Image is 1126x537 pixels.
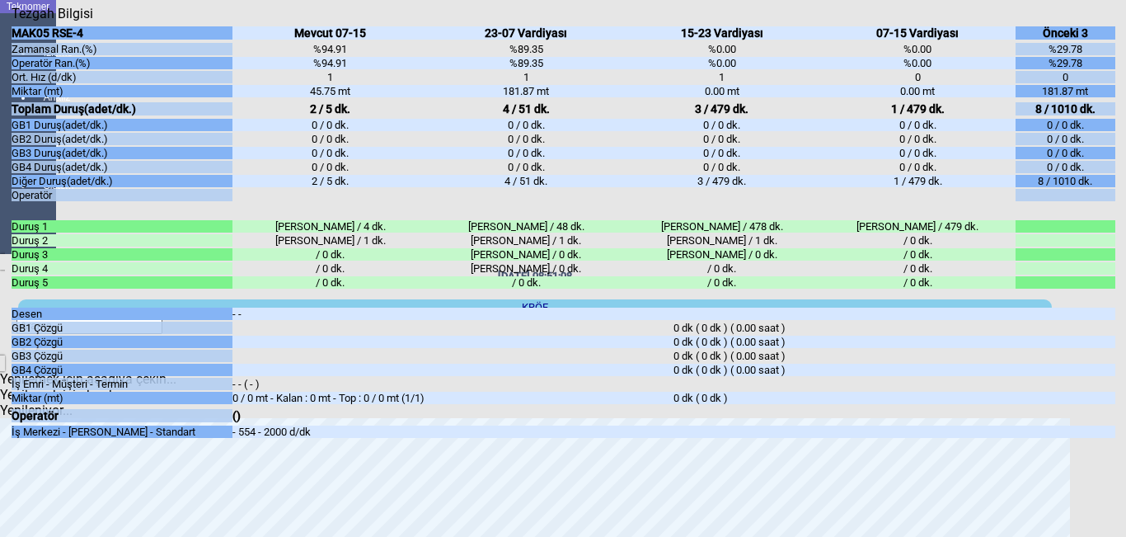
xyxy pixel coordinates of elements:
div: 0 [1016,71,1114,83]
div: Miktar (mt) [12,392,232,404]
div: 0 / 0 mt - Kalan : 0 mt - Top : 0 / 0 mt (1/1) [232,392,673,404]
div: / 0 dk. [232,262,429,275]
div: %0.00 [624,57,820,69]
div: / 0 dk. [820,276,1016,289]
div: 0 dk ( 0 dk ) ( 0.00 saat ) [673,336,1114,348]
div: 4 / 51 dk. [428,102,624,115]
div: GB4 Duruş(adet/dk.) [12,161,232,173]
div: [PERSON_NAME] / 1 dk. [624,234,820,247]
div: %89.35 [428,57,624,69]
div: GB2 Duruş(adet/dk.) [12,133,232,145]
div: Operatör Ran.(%) [12,57,232,69]
div: %0.00 [820,57,1016,69]
div: 0 / 0 dk. [1016,119,1114,131]
div: - - [232,308,673,320]
div: 181.87 mt [1016,85,1114,97]
div: / 0 dk. [820,234,1016,247]
div: - - ( - ) [232,378,673,390]
div: () [232,409,673,422]
div: 0 / 0 dk. [820,133,1016,145]
div: Tezgah Bilgisi [12,6,99,21]
div: 0 / 0 dk. [428,147,624,159]
div: Ort. Hız (d/dk) [12,71,232,83]
div: 1 / 479 dk. [820,175,1016,187]
div: Zamansal Ran.(%) [12,43,232,55]
div: 0 / 0 dk. [624,133,820,145]
div: Duruş 3 [12,248,232,261]
div: 07-15 Vardiyası [820,26,1016,40]
div: 0 / 0 dk. [820,161,1016,173]
div: 2 / 5 dk. [232,102,429,115]
div: 15-23 Vardiyası [624,26,820,40]
div: 1 [428,71,624,83]
div: Duruş 4 [12,262,232,275]
div: 2 / 5 dk. [232,175,429,187]
div: %0.00 [820,43,1016,55]
div: 3 / 479 dk. [624,102,820,115]
div: Toplam Duruş(adet/dk.) [12,102,232,115]
div: [PERSON_NAME] / 1 dk. [428,234,624,247]
div: GB4 Çözgü [12,364,232,376]
div: 8 / 1010 dk. [1016,102,1114,115]
div: 1 [624,71,820,83]
div: 0.00 mt [820,85,1016,97]
div: 0 / 0 dk. [1016,161,1114,173]
div: 0 / 0 dk. [624,119,820,131]
div: [PERSON_NAME] / 478 dk. [624,220,820,233]
div: 0.00 mt [624,85,820,97]
div: 0 / 0 dk. [428,133,624,145]
div: MAK05 RSE-4 [12,26,232,40]
div: Önceki 3 [1016,26,1114,40]
div: 0 dk ( 0 dk ) [673,392,1114,404]
div: [PERSON_NAME] / 48 dk. [428,220,624,233]
div: GB2 Çözgü [12,336,232,348]
div: / 0 dk. [624,262,820,275]
div: 0 / 0 dk. [820,119,1016,131]
div: 181.87 mt [428,85,624,97]
div: %89.35 [428,43,624,55]
div: 3 / 479 dk. [624,175,820,187]
div: 4 / 51 dk. [428,175,624,187]
div: GB1 Çözgü [12,322,232,334]
div: Mevcut 07-15 [232,26,429,40]
div: [PERSON_NAME] / 0 dk. [624,248,820,261]
div: [PERSON_NAME] / 4 dk. [232,220,429,233]
div: 0 dk ( 0 dk ) ( 0.00 saat ) [673,322,1114,334]
div: 0 / 0 dk. [624,161,820,173]
div: 0 / 0 dk. [232,133,429,145]
div: 45.75 mt [232,85,429,97]
div: Operatör [12,409,232,422]
div: 0 dk ( 0 dk ) ( 0.00 saat ) [673,364,1114,376]
div: Desen [12,308,232,320]
div: [PERSON_NAME] / 0 dk. [428,248,624,261]
div: İş Merkezi - [PERSON_NAME] - Standart [12,426,232,438]
div: %94.91 [232,57,429,69]
div: 0 / 0 dk. [232,119,429,131]
div: 0 / 0 dk. [1016,147,1114,159]
div: %0.00 [624,43,820,55]
div: / 0 dk. [624,276,820,289]
div: Duruş 2 [12,234,232,247]
div: Operatör [12,189,232,201]
div: Miktar (mt) [12,85,232,97]
div: 8 / 1010 dk. [1016,175,1114,187]
div: 0 / 0 dk. [1016,133,1114,145]
div: 0 / 0 dk. [232,161,429,173]
div: 0 / 0 dk. [820,147,1016,159]
div: GB1 Duruş(adet/dk.) [12,119,232,131]
div: 1 [232,71,429,83]
div: 0 / 0 dk. [428,119,624,131]
div: 0 [820,71,1016,83]
div: %94.91 [232,43,429,55]
div: 0 / 0 dk. [428,161,624,173]
div: Duruş 5 [12,276,232,289]
div: / 0 dk. [428,276,624,289]
div: 0 dk ( 0 dk ) ( 0.00 saat ) [673,350,1114,362]
div: GB3 Çözgü [12,350,232,362]
div: - 554 - 2000 d/dk [232,426,673,438]
div: / 0 dk. [820,262,1016,275]
div: 23-07 Vardiyası [428,26,624,40]
div: [PERSON_NAME] / 1 dk. [232,234,429,247]
div: / 0 dk. [232,276,429,289]
div: 1 / 479 dk. [820,102,1016,115]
